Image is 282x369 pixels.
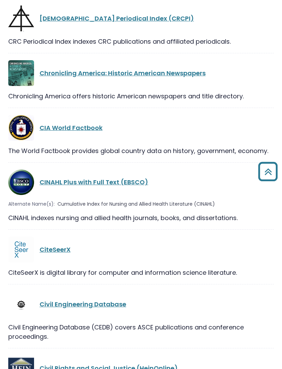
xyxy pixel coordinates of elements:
[8,201,55,208] span: Alternate Name(s):
[8,268,274,278] div: CiteSeerX is digital library for computer and information science literature.
[8,146,274,156] div: The World Factbook provides global country data on history, government, economy.
[256,165,280,178] a: Back to Top
[40,178,148,187] a: CINAHL Plus with Full Text (EBSCO)
[40,300,126,309] a: Civil Engineering Database
[8,214,274,223] div: CINAHL indexes nursing and allied health journals, books, and dissertations.
[40,69,206,78] a: Chronicling America: Historic American Newspapers
[40,14,194,23] a: [DEMOGRAPHIC_DATA] Periodical Index (CRCPI)
[8,37,274,46] div: CRC Periodical Index indexes CRC publications and affiliated periodicals.
[8,92,274,101] div: Chronicling America offers historic American newspapers and title directory.
[57,201,215,208] span: Cumulative Index for Nursing and Allied Health Literature (CINAHL)
[40,246,70,254] a: CiteSeerX
[8,323,274,341] div: Civil Engineering Database (CEDB) covers ASCE publications and conference proceedings.
[40,124,102,132] a: CIA World Factbook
